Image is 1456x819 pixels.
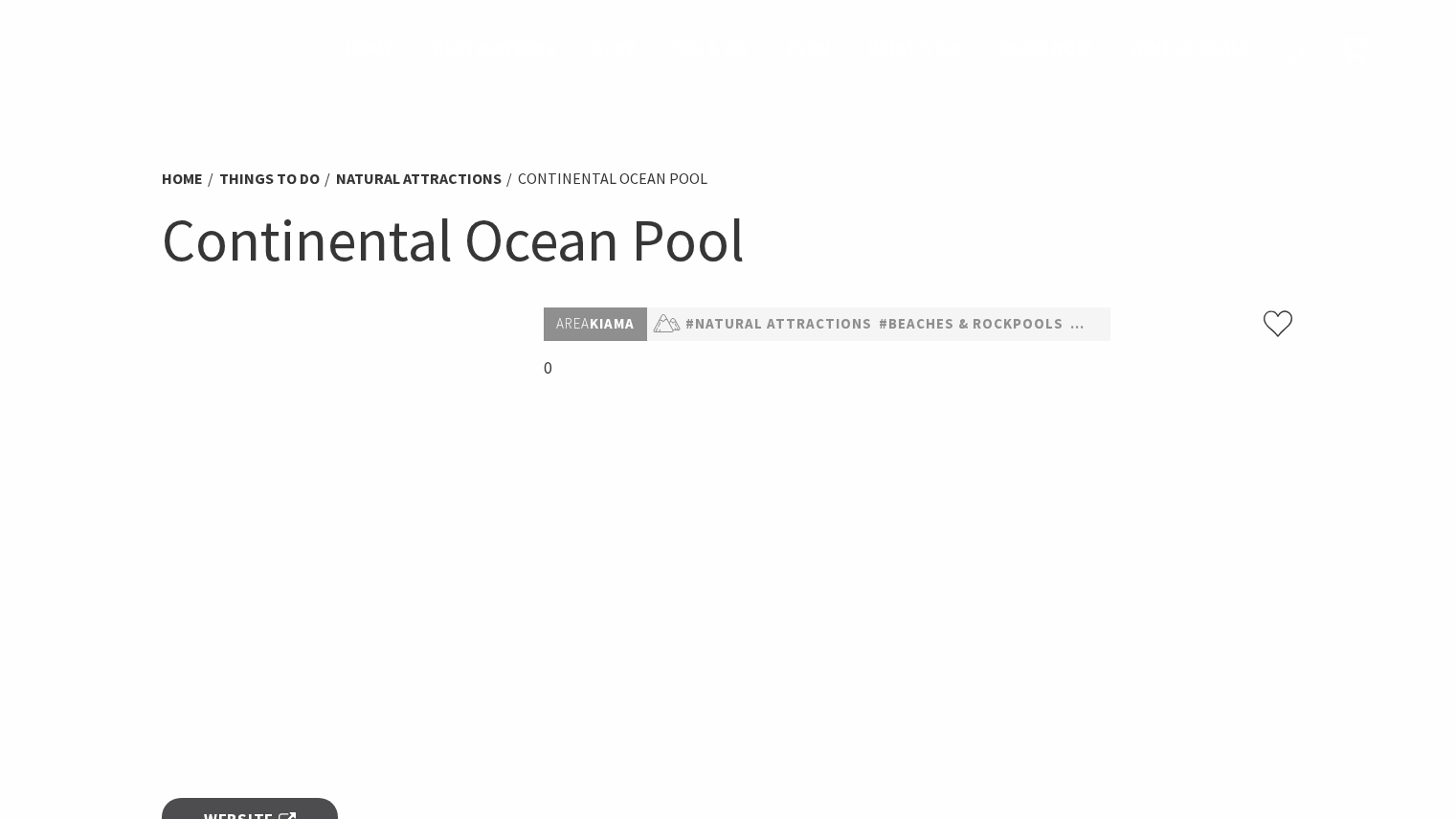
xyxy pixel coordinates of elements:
[327,34,1268,65] nav: Main Menu
[879,312,1064,336] a: #Beaches & Rockpools
[433,36,555,59] span: Destinations
[788,36,831,59] span: Plan
[674,36,750,59] span: See & Do
[162,169,203,189] a: Home
[544,307,647,341] p: Kiama
[347,36,395,59] span: Home
[518,167,707,192] li: Continental Ocean Pool
[685,312,872,336] a: #Natural Attractions
[868,36,962,59] span: What’s On
[219,169,320,189] a: Things To Do
[336,169,502,189] a: Natural Attractions
[594,36,636,59] span: Stay
[162,201,1295,279] h1: Continental Ocean Pool
[556,314,590,332] span: Area
[1000,36,1091,59] span: Book now
[1130,36,1249,59] span: Winter Deals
